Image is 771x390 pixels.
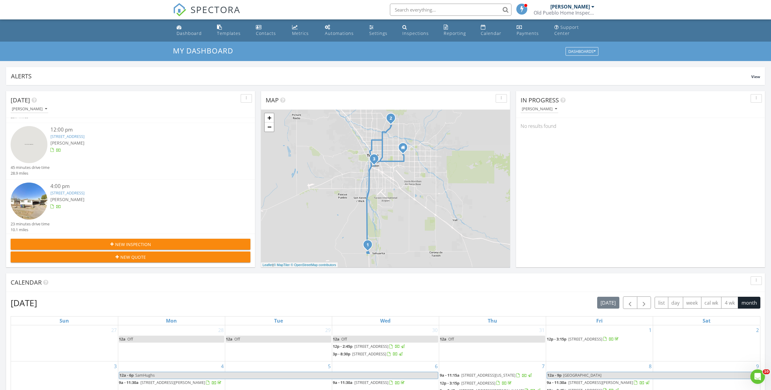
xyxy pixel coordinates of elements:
[127,336,133,342] span: Off
[234,336,240,342] span: Off
[50,126,230,134] div: 12:00 pm
[568,50,596,54] div: Dashboards
[547,336,566,342] span: 12p - 3:15p
[333,336,339,342] span: 12a
[441,22,473,39] a: Reporting
[217,325,225,335] a: Go to July 28, 2025
[461,380,495,386] span: [STREET_ADDRESS]
[534,10,594,16] div: Old Pueblo Home Inspection
[648,325,653,335] a: Go to August 1, 2025
[440,380,545,387] a: 12p - 3:15p [STREET_ADDRESS]
[333,380,406,385] a: 9a - 11:30a [STREET_ADDRESS]
[119,336,126,342] span: 12a
[177,30,202,36] div: Dashboard
[110,325,118,335] a: Go to July 27, 2025
[373,157,375,161] i: 3
[291,263,336,267] a: © OpenStreetMap contributors
[547,372,562,378] span: 12a - 9p
[11,183,47,219] img: streetview
[119,379,224,386] a: 9a - 11:30a [STREET_ADDRESS][PERSON_NAME]
[481,30,501,36] div: Calendar
[637,296,651,309] button: Next month
[755,325,760,335] a: Go to August 2, 2025
[547,336,652,343] a: 12p - 3:15p [STREET_ADDRESS]
[400,22,436,39] a: Inspections
[448,336,454,342] span: Off
[11,239,250,250] button: New Inspection
[11,325,118,361] td: Go to July 27, 2025
[226,336,232,342] span: 12a
[440,372,545,379] a: 9a - 11:15a [STREET_ADDRESS][US_STATE]
[327,361,332,371] a: Go to August 5, 2025
[751,74,760,79] span: View
[566,47,598,56] button: Dashboards
[50,140,84,146] span: [PERSON_NAME]
[439,325,546,361] td: Go to July 31, 2025
[263,263,273,267] a: Leaflet
[440,372,533,378] a: 9a - 11:15a [STREET_ADDRESS][US_STATE]
[597,297,619,309] button: [DATE]
[522,107,557,111] div: [PERSON_NAME]
[547,380,650,385] a: 9a - 11:30a [STREET_ADDRESS][PERSON_NAME]
[11,183,250,233] a: 4:00 pm [STREET_ADDRESS] [PERSON_NAME] 23 minutes drive time 10.1 miles
[173,3,186,16] img: The Best Home Inspection Software - Spectora
[403,147,407,151] div: 5341 e burns, Tucson AZ 85711
[333,351,350,357] span: 3p - 8:30p
[273,316,284,325] a: Tuesday
[292,30,309,36] div: Metrics
[11,165,50,170] div: 45 minutes drive time
[352,351,386,357] span: [STREET_ADDRESS]
[119,380,139,385] span: 9a - 11:30a
[333,380,353,385] span: 9a - 11:30a
[521,105,558,113] button: [PERSON_NAME]
[655,297,668,309] button: list
[135,372,155,378] span: SamHughs
[256,30,276,36] div: Contacts
[547,380,566,385] span: 9a - 11:30a
[50,190,84,196] a: [STREET_ADDRESS]
[568,380,633,385] span: [STREET_ADDRESS][PERSON_NAME]
[354,344,388,349] span: [STREET_ADDRESS]
[217,30,241,36] div: Templates
[333,344,406,349] a: 12p - 2:45p [STREET_ADDRESS]
[547,336,620,342] a: 12p - 3:15p [STREET_ADDRESS]
[374,159,378,162] div: 2300 S 7th Ave, Tucson, AZ 85713
[265,113,274,122] a: Zoom in
[174,22,210,39] a: Dashboard
[261,262,338,268] div: |
[440,336,446,342] span: 12a
[552,22,597,39] a: Support Center
[11,170,50,176] div: 28.9 miles
[113,361,118,371] a: Go to August 3, 2025
[274,263,290,267] a: © MapTiler
[253,22,285,39] a: Contacts
[11,297,37,309] h2: [DATE]
[58,316,70,325] a: Sunday
[333,344,353,349] span: 12p - 2:45p
[755,361,760,371] a: Go to August 9, 2025
[434,361,439,371] a: Go to August 6, 2025
[763,369,770,374] span: 10
[354,380,388,385] span: [STREET_ADDRESS]
[50,183,230,190] div: 4:00 pm
[11,126,250,176] a: 12:00 pm [STREET_ADDRESS] [PERSON_NAME] 45 minutes drive time 28.9 miles
[550,4,590,10] div: [PERSON_NAME]
[391,118,394,121] div: 3600 E Vía Alcalde , Tucson, AZ 85718
[119,372,134,378] span: 12a - 6p
[11,227,50,233] div: 10.1 miles
[653,325,760,361] td: Go to August 2, 2025
[120,254,146,260] span: New Quote
[11,278,42,286] span: Calendar
[265,122,274,132] a: Zoom out
[701,297,722,309] button: cal wk
[516,118,765,134] div: No results found
[369,30,387,36] div: Settings
[324,325,332,335] a: Go to July 29, 2025
[514,22,547,39] a: Payments
[191,3,240,16] span: SPECTORA
[173,46,233,56] span: My Dashboard
[118,325,225,361] td: Go to July 28, 2025
[11,126,47,163] img: streetview
[333,351,404,357] a: 3p - 8:30p [STREET_ADDRESS]
[11,221,50,227] div: 23 minutes drive time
